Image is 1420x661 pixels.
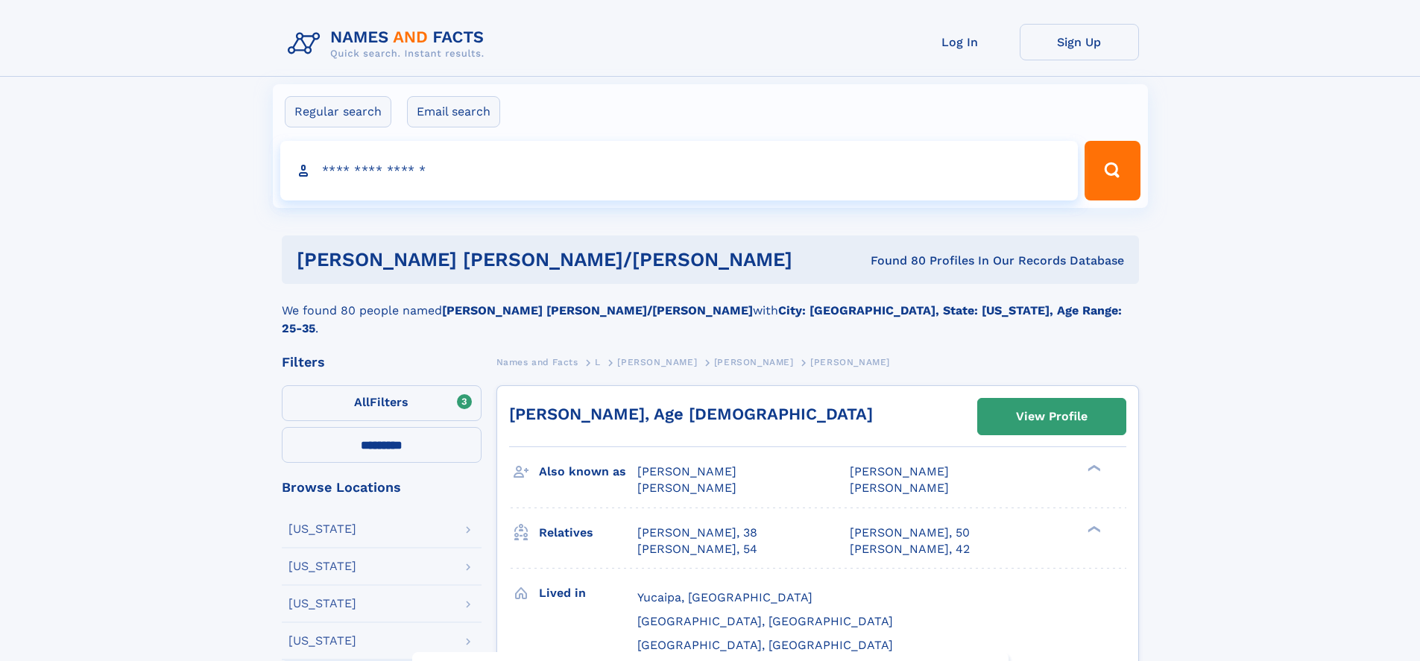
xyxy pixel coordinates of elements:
[282,303,1122,335] b: City: [GEOGRAPHIC_DATA], State: [US_STATE], Age Range: 25-35
[407,96,500,127] label: Email search
[714,357,794,367] span: [PERSON_NAME]
[297,250,832,269] h1: [PERSON_NAME] [PERSON_NAME]/[PERSON_NAME]
[637,464,736,478] span: [PERSON_NAME]
[282,385,482,421] label: Filters
[288,523,356,535] div: [US_STATE]
[288,635,356,647] div: [US_STATE]
[617,357,697,367] span: [PERSON_NAME]
[1084,464,1102,473] div: ❯
[1016,399,1088,434] div: View Profile
[637,525,757,541] a: [PERSON_NAME], 38
[539,459,637,484] h3: Also known as
[637,614,893,628] span: [GEOGRAPHIC_DATA], [GEOGRAPHIC_DATA]
[900,24,1020,60] a: Log In
[1085,141,1140,200] button: Search Button
[637,590,812,604] span: Yucaipa, [GEOGRAPHIC_DATA]
[539,520,637,545] h3: Relatives
[850,525,970,541] a: [PERSON_NAME], 50
[282,24,496,64] img: Logo Names and Facts
[831,253,1124,269] div: Found 80 Profiles In Our Records Database
[978,399,1126,434] a: View Profile
[637,541,757,557] a: [PERSON_NAME], 54
[1020,24,1139,60] a: Sign Up
[496,352,578,371] a: Names and Facts
[539,581,637,606] h3: Lived in
[595,357,601,367] span: L
[1084,524,1102,534] div: ❯
[810,357,890,367] span: [PERSON_NAME]
[288,560,356,572] div: [US_STATE]
[637,638,893,652] span: [GEOGRAPHIC_DATA], [GEOGRAPHIC_DATA]
[282,284,1139,338] div: We found 80 people named with .
[282,355,482,369] div: Filters
[442,303,753,317] b: [PERSON_NAME] [PERSON_NAME]/[PERSON_NAME]
[288,598,356,610] div: [US_STATE]
[850,464,949,478] span: [PERSON_NAME]
[285,96,391,127] label: Regular search
[595,352,601,371] a: L
[850,541,970,557] a: [PERSON_NAME], 42
[850,481,949,495] span: [PERSON_NAME]
[282,481,482,494] div: Browse Locations
[637,481,736,495] span: [PERSON_NAME]
[280,141,1079,200] input: search input
[617,352,697,371] a: [PERSON_NAME]
[509,405,873,423] a: [PERSON_NAME], Age [DEMOGRAPHIC_DATA]
[714,352,794,371] a: [PERSON_NAME]
[354,395,370,409] span: All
